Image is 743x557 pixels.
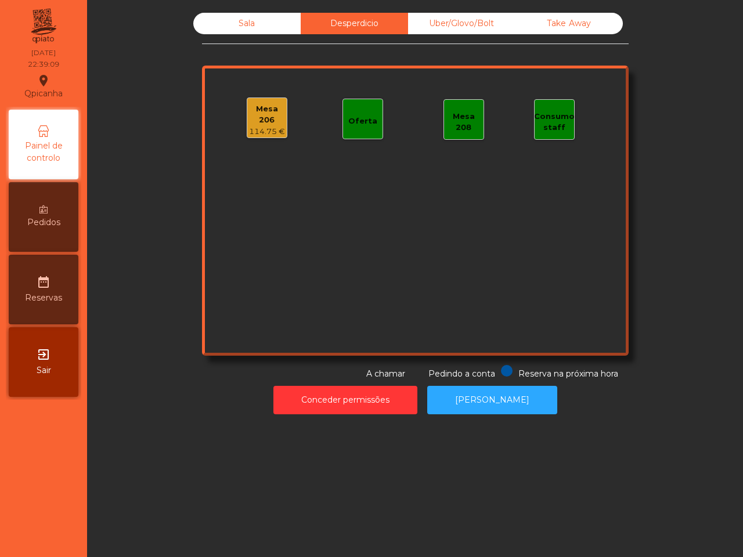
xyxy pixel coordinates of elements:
[273,386,417,414] button: Conceder permissões
[348,115,377,127] div: Oferta
[366,368,405,379] span: A chamar
[247,103,287,126] div: Mesa 206
[444,111,484,133] div: Mesa 208
[428,368,495,379] span: Pedindo a conta
[37,74,51,88] i: location_on
[37,275,51,289] i: date_range
[31,48,56,58] div: [DATE]
[24,72,63,101] div: Qpicanha
[408,13,515,34] div: Uber/Glovo/Bolt
[29,6,57,46] img: qpiato
[247,126,287,138] div: 114.75 €
[37,364,51,377] span: Sair
[25,292,62,304] span: Reservas
[427,386,557,414] button: [PERSON_NAME]
[515,13,623,34] div: Take Away
[534,111,575,133] div: Consumo staff
[27,216,60,229] span: Pedidos
[301,13,408,34] div: Desperdicio
[37,348,51,361] i: exit_to_app
[193,13,301,34] div: Sala
[28,59,59,70] div: 22:39:09
[12,140,75,164] span: Painel de controlo
[518,368,618,379] span: Reserva na próxima hora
